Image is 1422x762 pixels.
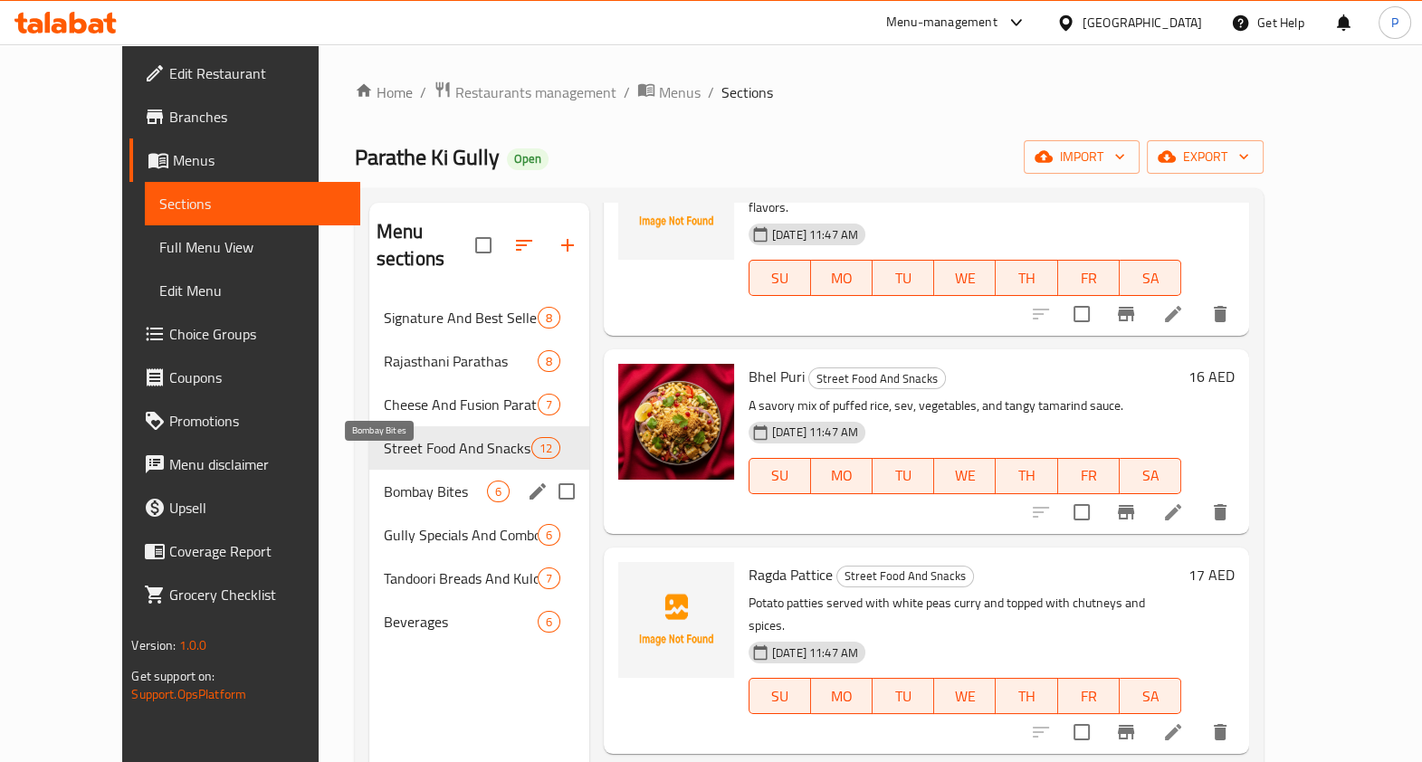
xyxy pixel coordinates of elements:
[880,683,927,710] span: TU
[129,443,359,486] a: Menu disclaimer
[811,678,873,714] button: MO
[145,182,359,225] a: Sections
[169,323,345,345] span: Choice Groups
[1104,292,1148,336] button: Branch-specific-item
[169,62,345,84] span: Edit Restaurant
[129,95,359,138] a: Branches
[538,524,560,546] div: items
[369,513,589,557] div: Gully Specials And Combos6
[818,462,865,489] span: MO
[1003,265,1050,291] span: TH
[507,151,549,167] span: Open
[384,481,487,502] span: Bombay Bites
[369,296,589,339] div: Signature And Best Seller Parathas8
[355,137,500,177] span: Parathe Ki Gully
[1162,721,1184,743] a: Edit menu item
[1188,364,1235,389] h6: 16 AED
[941,462,988,489] span: WE
[169,367,345,388] span: Coupons
[1063,713,1101,751] span: Select to update
[539,353,559,370] span: 8
[384,307,538,329] div: Signature And Best Seller Parathas
[880,462,927,489] span: TU
[369,426,589,470] div: Street Food And Snacks12
[811,260,873,296] button: MO
[369,289,589,651] nav: Menu sections
[145,269,359,312] a: Edit Menu
[1003,462,1050,489] span: TH
[487,481,510,502] div: items
[532,440,559,457] span: 12
[384,611,538,633] div: Beverages
[502,224,546,267] span: Sort sections
[169,410,345,432] span: Promotions
[708,81,714,103] li: /
[934,458,996,494] button: WE
[749,678,811,714] button: SU
[159,280,345,301] span: Edit Menu
[1058,260,1120,296] button: FR
[369,600,589,643] div: Beverages6
[369,339,589,383] div: Rajasthani Parathas8
[369,383,589,426] div: Cheese And Fusion Parathas7
[1162,501,1184,523] a: Edit menu item
[1198,292,1242,336] button: delete
[131,633,176,657] span: Version:
[129,573,359,616] a: Grocery Checklist
[539,614,559,631] span: 6
[1120,458,1181,494] button: SA
[173,149,345,171] span: Menus
[129,356,359,399] a: Coupons
[369,557,589,600] div: Tandoori Breads And Kulchas7
[178,633,206,657] span: 1.0.0
[1065,462,1112,489] span: FR
[488,483,509,500] span: 6
[765,424,865,441] span: [DATE] 11:47 AM
[941,265,988,291] span: WE
[384,350,538,372] span: Rajasthani Parathas
[624,81,630,103] li: /
[538,394,560,415] div: items
[384,524,538,546] span: Gully Specials And Combos
[1127,462,1174,489] span: SA
[637,81,701,104] a: Menus
[1104,710,1148,754] button: Branch-specific-item
[169,497,345,519] span: Upsell
[1162,303,1184,325] a: Edit menu item
[818,265,865,291] span: MO
[757,683,804,710] span: SU
[1058,678,1120,714] button: FR
[539,527,559,544] span: 6
[749,395,1181,417] p: A savory mix of puffed rice, sev, vegetables, and tangy tamarind sauce.
[811,458,873,494] button: MO
[757,265,804,291] span: SU
[384,394,538,415] span: Cheese And Fusion Parathas
[1127,265,1174,291] span: SA
[384,567,538,589] div: Tandoori Breads And Kulchas
[159,236,345,258] span: Full Menu View
[355,81,1264,104] nav: breadcrumb
[129,486,359,529] a: Upsell
[886,12,997,33] div: Menu-management
[1198,491,1242,534] button: delete
[169,106,345,128] span: Branches
[159,193,345,214] span: Sections
[455,81,616,103] span: Restaurants management
[1391,13,1398,33] span: P
[765,226,865,243] span: [DATE] 11:47 AM
[546,224,589,267] button: Add section
[1063,493,1101,531] span: Select to update
[818,683,865,710] span: MO
[749,592,1181,637] p: Potato patties served with white peas curry and topped with chutneys and spices.
[539,310,559,327] span: 8
[1104,491,1148,534] button: Branch-specific-item
[145,225,359,269] a: Full Menu View
[129,399,359,443] a: Promotions
[464,226,502,264] span: Select all sections
[1065,265,1112,291] span: FR
[934,260,996,296] button: WE
[531,437,560,459] div: items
